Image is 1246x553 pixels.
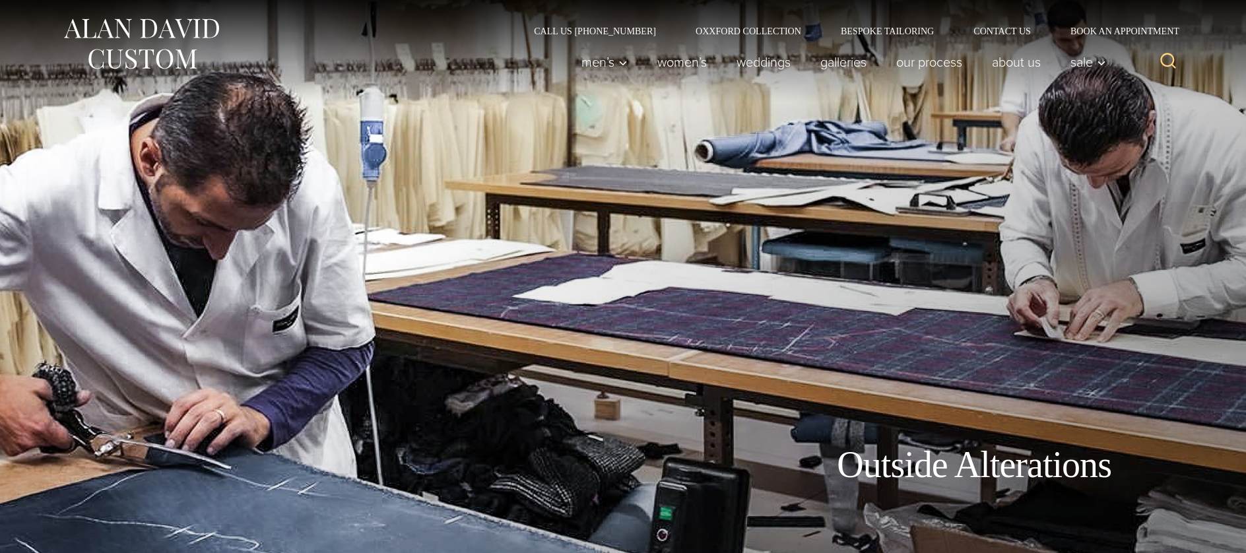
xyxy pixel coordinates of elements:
a: Oxxford Collection [676,26,821,36]
a: Book an Appointment [1051,26,1184,36]
nav: Secondary Navigation [514,26,1184,36]
span: Men’s [581,55,628,69]
nav: Primary Navigation [567,49,1113,75]
button: View Search Form [1152,46,1184,78]
a: Contact Us [954,26,1051,36]
a: weddings [722,49,806,75]
a: Galleries [806,49,882,75]
a: Bespoke Tailoring [821,26,954,36]
a: Call Us [PHONE_NUMBER] [514,26,676,36]
a: About Us [977,49,1056,75]
a: Our Process [882,49,977,75]
a: Women’s [643,49,722,75]
img: Alan David Custom [62,15,220,73]
span: Sale [1070,55,1106,69]
h1: Outside Alterations [837,443,1111,487]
